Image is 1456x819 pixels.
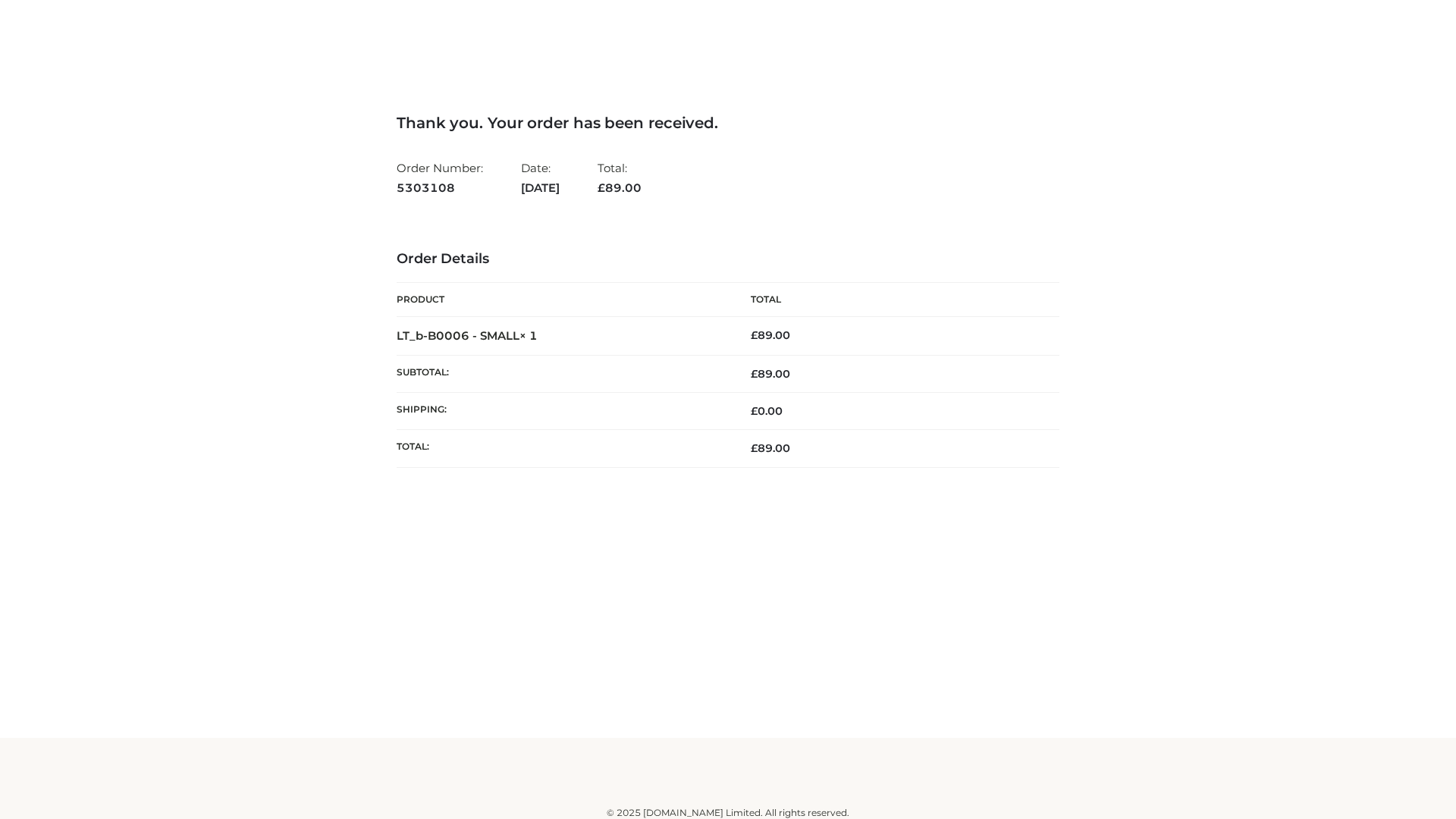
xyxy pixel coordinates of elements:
[598,155,642,201] li: Total:
[751,441,758,455] span: £
[397,251,1059,268] h3: Order Details
[397,283,728,317] th: Product
[521,178,560,198] strong: [DATE]
[751,367,758,381] span: £
[397,393,728,430] th: Shipping:
[751,328,758,342] span: £
[521,155,560,201] li: Date:
[519,328,538,343] strong: × 1
[397,155,483,201] li: Order Number:
[598,180,642,195] span: 89.00
[397,178,483,198] strong: 5303108
[728,283,1059,317] th: Total
[751,328,790,342] bdi: 89.00
[397,114,1059,132] h3: Thank you. Your order has been received.
[397,430,728,467] th: Total:
[751,367,790,381] span: 89.00
[751,404,783,418] bdi: 0.00
[598,180,605,195] span: £
[397,328,538,343] strong: LT_b-B0006 - SMALL
[751,441,790,455] span: 89.00
[397,355,728,392] th: Subtotal:
[751,404,758,418] span: £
